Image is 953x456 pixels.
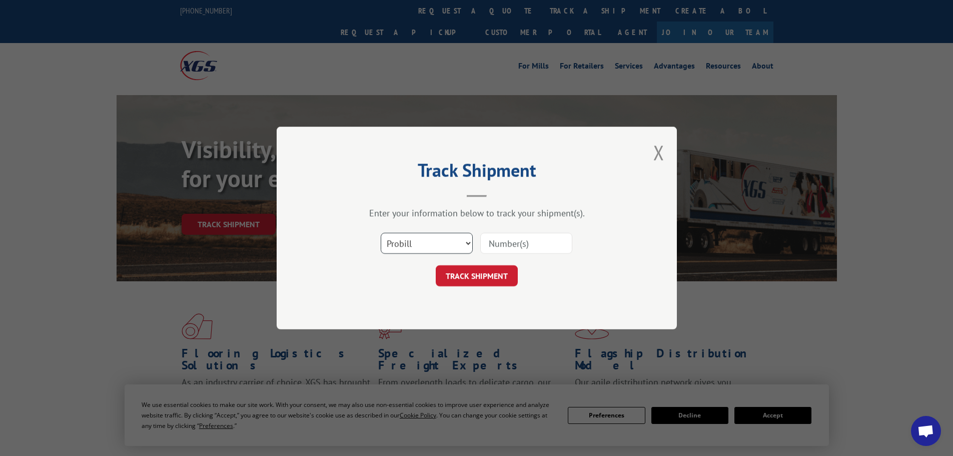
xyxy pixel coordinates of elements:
[911,416,941,446] div: Open chat
[653,139,664,166] button: Close modal
[480,233,572,254] input: Number(s)
[327,207,627,219] div: Enter your information below to track your shipment(s).
[327,163,627,182] h2: Track Shipment
[436,265,518,286] button: TRACK SHIPMENT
